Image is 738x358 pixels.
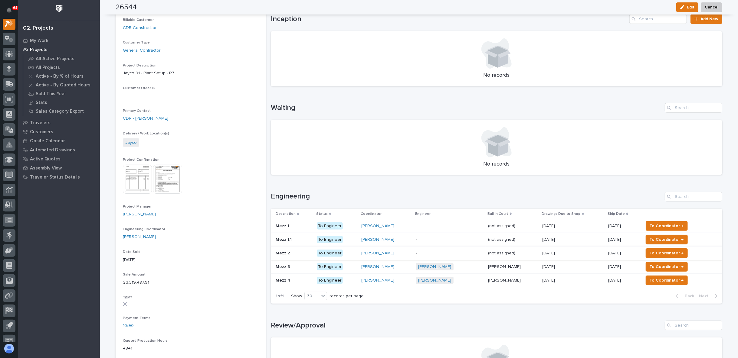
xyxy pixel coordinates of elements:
[543,236,556,242] p: [DATE]
[8,7,15,17] div: Notifications64
[23,54,100,63] a: All Active Projects
[23,89,100,98] a: Sold This Year
[650,222,684,230] span: To Coordinator →
[650,236,684,243] span: To Coordinator →
[317,277,343,284] div: To Engineer
[361,251,394,256] a: [PERSON_NAME]
[18,36,100,45] a: My Work
[36,100,47,105] p: Stats
[542,211,581,217] p: Drawings Due to Shop
[676,2,698,12] button: Edit
[18,173,100,182] a: Traveler Status Details
[361,237,394,242] a: [PERSON_NAME]
[543,222,556,229] p: [DATE]
[30,138,65,144] p: Onsite Calendar
[665,192,722,202] input: Search
[123,109,151,113] span: Primary Contact
[543,263,556,269] p: [DATE]
[30,120,51,126] p: Travelers
[271,246,722,260] tr: Mezz 2Mezz 2 To Engineer[PERSON_NAME] -(not assigned)(not assigned) [DATE][DATE] [DATE]To Coordin...
[123,339,168,343] span: Quoted Production Hours
[650,263,684,270] span: To Coordinator →
[123,132,169,135] span: Delivery / Work Location(s)
[271,192,662,201] h1: Engineering
[543,277,556,283] p: [DATE]
[271,233,722,246] tr: Mezz 1.1Mezz 1.1 To Engineer[PERSON_NAME] -(not assigned)(not assigned) [DATE][DATE] [DATE]To Coo...
[418,264,451,269] a: [PERSON_NAME]
[123,115,168,122] a: CDR - [PERSON_NAME]
[278,161,715,168] p: No records
[646,248,688,258] button: To Coordinator →
[18,145,100,154] a: Automated Drawings
[30,175,80,180] p: Traveler Status Details
[116,3,137,12] h2: 26544
[361,264,394,269] a: [PERSON_NAME]
[276,277,291,283] p: Mezz 4
[487,211,508,217] p: Ball In Court
[18,118,100,127] a: Travelers
[361,211,382,217] p: Coordinator
[123,86,156,90] span: Customer Order ID
[18,154,100,163] a: Active Quotes
[278,72,715,79] p: No records
[123,205,152,208] span: Project Manager
[123,47,161,54] a: General Contractor
[23,81,100,89] a: Active - By Quoted Hours
[701,2,722,12] button: Cancel
[123,316,150,320] span: Payment Terms
[317,222,343,230] div: To Engineer
[123,279,259,286] p: $ 3,319,487.91
[330,294,364,299] p: records per page
[123,323,134,329] a: 10/90
[665,103,722,113] input: Search
[123,211,156,218] a: [PERSON_NAME]
[30,166,62,171] p: Assembly View
[699,293,712,299] span: Next
[123,25,158,31] a: CDR Construction
[646,235,688,244] button: To Coordinator →
[125,140,137,146] a: Jayco
[276,211,296,217] p: Description
[608,264,638,269] p: [DATE]
[18,163,100,173] a: Assembly View
[123,70,259,76] p: Jayco 91 - Plant Setup - R7
[36,56,74,62] p: All Active Projects
[608,224,638,229] p: [DATE]
[18,45,100,54] a: Projects
[690,14,722,24] a: Add New
[123,345,259,352] p: 4841
[665,321,722,330] input: Search
[271,104,662,112] h1: Waiting
[291,294,302,299] p: Show
[30,129,53,135] p: Customers
[13,6,17,10] p: 64
[123,64,156,67] span: Project Description
[123,227,165,231] span: Engineering Coordinator
[650,277,684,284] span: To Coordinator →
[18,136,100,145] a: Onsite Calendar
[123,234,156,240] a: [PERSON_NAME]
[705,4,718,11] span: Cancel
[317,250,343,257] div: To Engineer
[488,236,517,242] p: (not assigned)
[488,250,517,256] p: (not assigned)
[317,236,343,244] div: To Engineer
[276,250,291,256] p: Mezz 2
[488,277,522,283] p: [PERSON_NAME]
[23,63,100,72] a: All Projects
[316,211,328,217] p: Status
[123,257,259,263] p: [DATE]
[123,93,259,99] p: -
[30,38,48,44] p: My Work
[608,278,638,283] p: [DATE]
[23,98,100,107] a: Stats
[629,14,687,24] input: Search
[3,4,15,16] button: Notifications
[23,107,100,115] a: Sales Category Export
[30,47,48,53] p: Projects
[54,3,65,14] img: Workspace Logo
